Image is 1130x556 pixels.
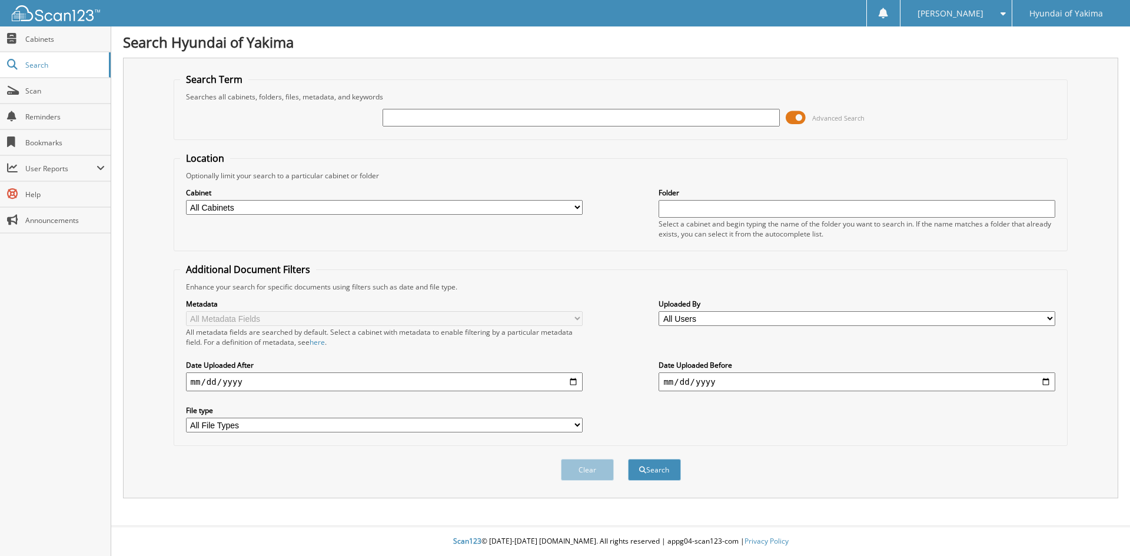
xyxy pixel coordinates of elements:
label: Folder [659,188,1055,198]
span: [PERSON_NAME] [918,10,983,17]
span: Help [25,189,105,199]
a: Privacy Policy [745,536,789,546]
span: User Reports [25,164,97,174]
legend: Search Term [180,73,248,86]
img: scan123-logo-white.svg [12,5,100,21]
div: All metadata fields are searched by default. Select a cabinet with metadata to enable filtering b... [186,327,583,347]
span: Announcements [25,215,105,225]
label: Date Uploaded After [186,360,583,370]
input: end [659,372,1055,391]
div: Enhance your search for specific documents using filters such as date and file type. [180,282,1062,292]
legend: Additional Document Filters [180,263,316,276]
a: here [310,337,325,347]
label: File type [186,405,583,415]
div: Searches all cabinets, folders, files, metadata, and keywords [180,92,1062,102]
span: Search [25,60,103,70]
legend: Location [180,152,230,165]
span: Bookmarks [25,138,105,148]
span: Cabinets [25,34,105,44]
span: Reminders [25,112,105,122]
span: Scan [25,86,105,96]
h1: Search Hyundai of Yakima [123,32,1118,52]
span: Advanced Search [812,114,865,122]
input: start [186,372,583,391]
button: Search [628,459,681,481]
label: Uploaded By [659,299,1055,309]
label: Date Uploaded Before [659,360,1055,370]
span: Hyundai of Yakima [1029,10,1103,17]
button: Clear [561,459,614,481]
div: Optionally limit your search to a particular cabinet or folder [180,171,1062,181]
div: © [DATE]-[DATE] [DOMAIN_NAME]. All rights reserved | appg04-scan123-com | [111,527,1130,556]
span: Scan123 [453,536,481,546]
div: Select a cabinet and begin typing the name of the folder you want to search in. If the name match... [659,219,1055,239]
label: Cabinet [186,188,583,198]
label: Metadata [186,299,583,309]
